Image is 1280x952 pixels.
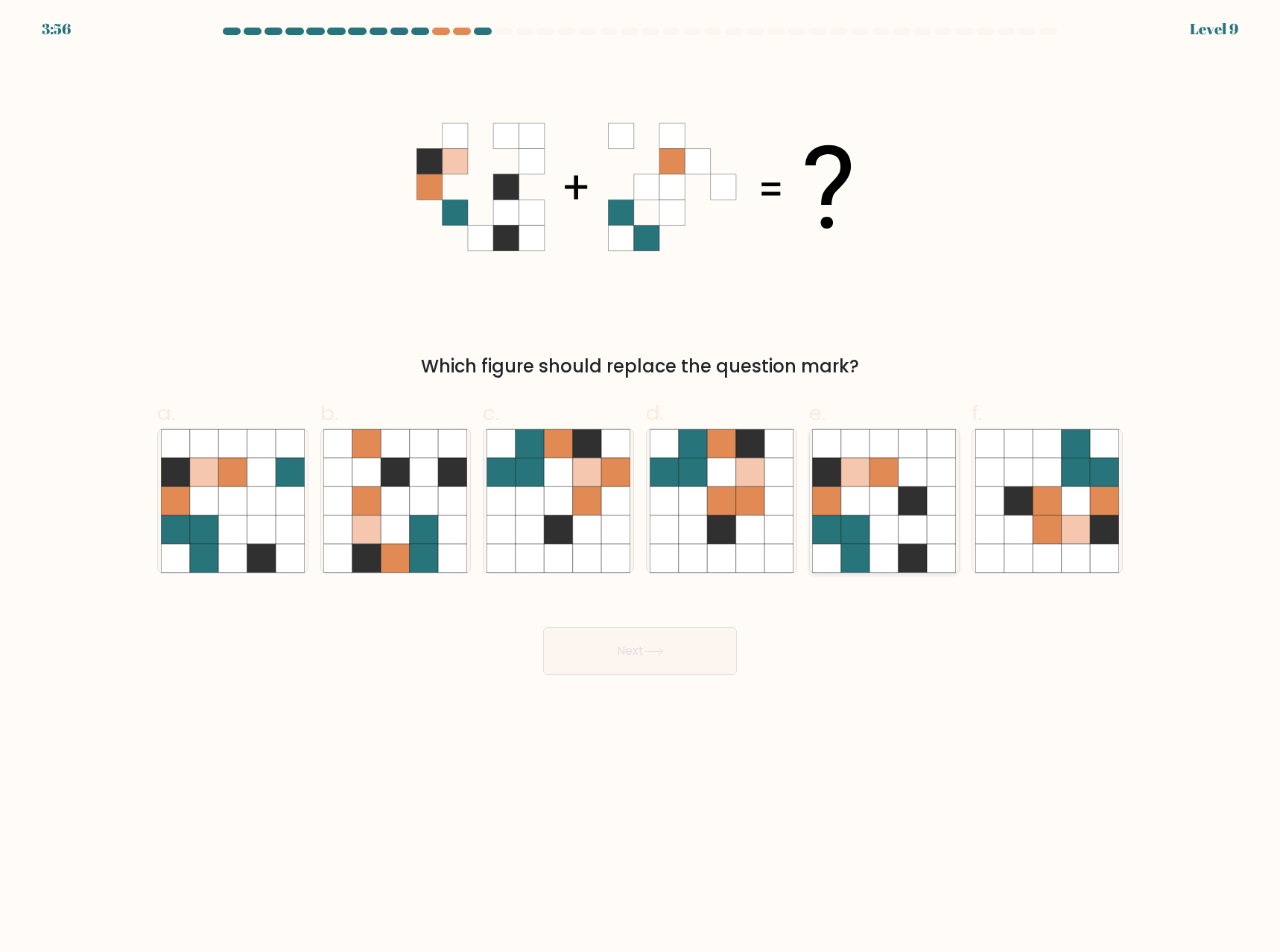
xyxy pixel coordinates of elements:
button: Next [543,627,737,675]
span: a. [157,399,175,428]
span: e. [809,399,826,428]
div: Level 9 [1190,18,1238,40]
div: Which figure should replace the question mark? [166,353,1114,380]
span: f. [972,399,982,428]
div: 3:56 [42,18,71,40]
span: c. [483,399,499,428]
span: d. [646,399,664,428]
span: b. [320,399,338,428]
